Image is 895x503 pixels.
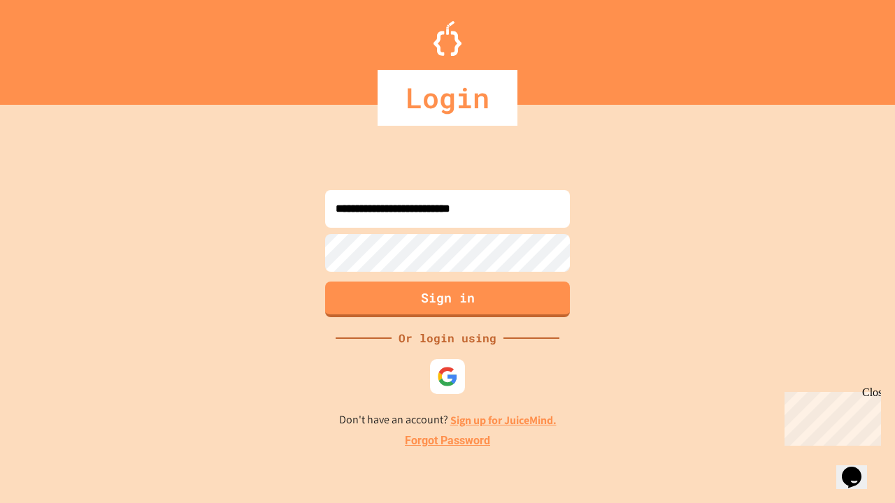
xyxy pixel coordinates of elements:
[434,21,461,56] img: Logo.svg
[325,282,570,317] button: Sign in
[450,413,557,428] a: Sign up for JuiceMind.
[339,411,557,429] p: Don't have an account?
[779,386,881,446] iframe: chat widget
[392,330,503,347] div: Or login using
[405,432,490,449] a: Forgot Password
[6,6,96,89] div: Chat with us now!Close
[437,366,458,387] img: google-icon.svg
[378,70,517,126] div: Login
[836,447,881,489] iframe: chat widget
